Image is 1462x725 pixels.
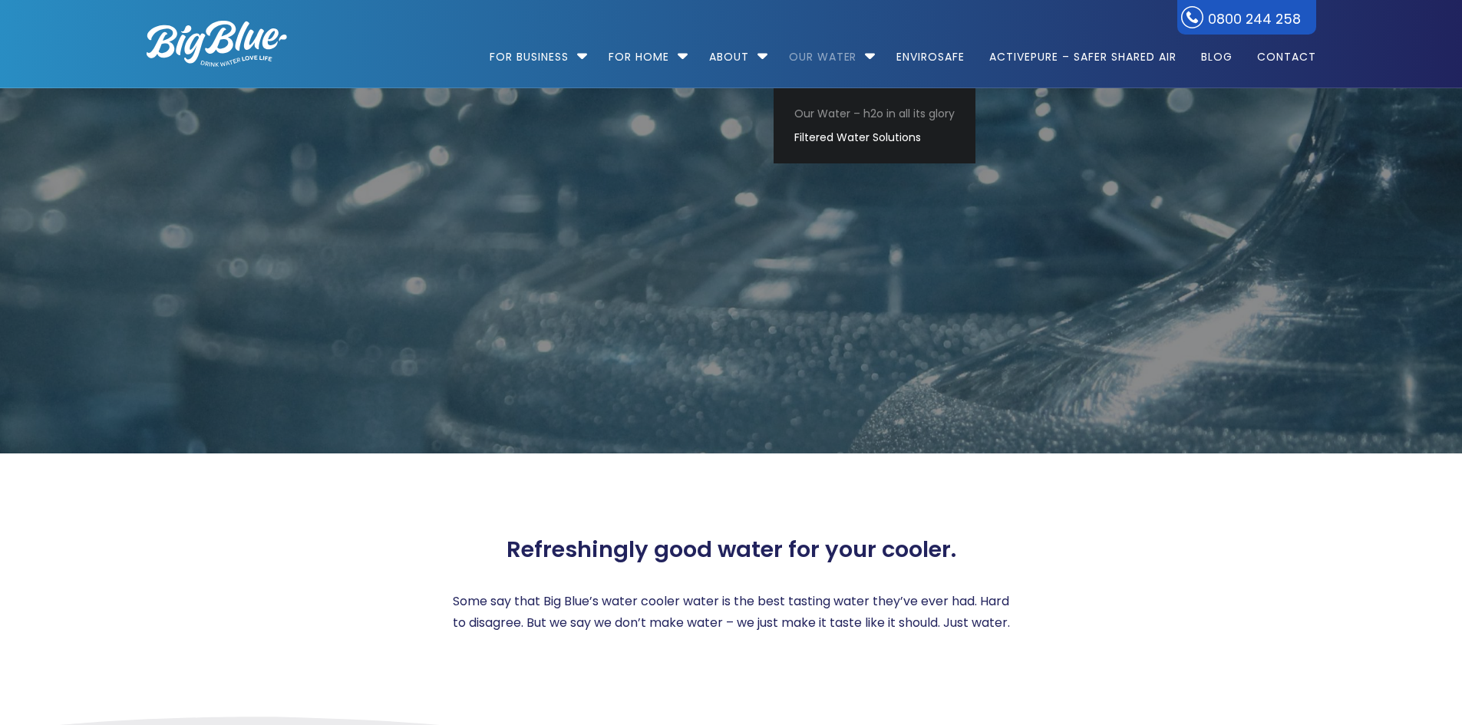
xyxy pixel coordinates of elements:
[507,536,956,563] span: Refreshingly good water for your cooler.
[787,126,962,150] a: Filtered Water Solutions
[446,591,1017,634] p: Some say that Big Blue’s water cooler water is the best tasting water they’ve ever had. Hard to d...
[147,21,287,67] img: logo
[787,102,962,126] a: Our Water – h2o in all its glory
